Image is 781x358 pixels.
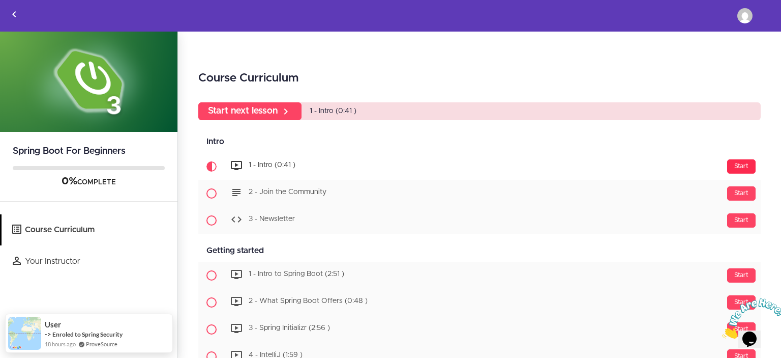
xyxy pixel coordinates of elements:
[86,340,117,348] a: ProveSource
[310,107,356,115] span: 1 - Intro (0:41 )
[718,294,781,343] iframe: chat widget
[198,289,761,316] a: Start 2 - What Spring Boot Offers (0:48 )
[8,317,41,350] img: provesource social proof notification image
[727,268,756,283] div: Start
[45,340,76,348] span: 18 hours ago
[737,8,753,23] img: nyawinoann@gmail.com
[2,246,177,277] a: Your Instructor
[45,330,51,338] span: ->
[198,239,761,262] div: Getting started
[727,213,756,228] div: Start
[198,70,761,87] h2: Course Curriculum
[249,271,344,278] span: 1 - Intro to Spring Boot (2:51 )
[62,176,77,186] span: 0%
[249,162,295,169] span: 1 - Intro (0:41 )
[727,159,756,174] div: Start
[249,298,368,305] span: 2 - What Spring Boot Offers (0:48 )
[198,130,761,153] div: Intro
[198,207,761,234] a: Start 3 - Newsletter
[13,175,165,188] div: COMPLETE
[198,262,761,289] a: Start 1 - Intro to Spring Boot (2:51 )
[727,186,756,201] div: Start
[198,102,302,120] a: Start next lesson
[198,316,761,343] a: Start 3 - Spring Initializr (2:56 )
[8,8,20,20] svg: Back to courses
[249,216,295,223] span: 3 - Newsletter
[198,180,761,207] a: Start 2 - Join the Community
[4,4,67,44] img: Chat attention grabber
[198,153,761,180] a: Current item Start 1 - Intro (0:41 )
[2,214,177,245] a: Course Curriculum
[45,320,61,329] span: User
[198,153,225,180] span: Current item
[1,1,28,31] a: Back to courses
[249,189,326,196] span: 2 - Join the Community
[249,325,330,332] span: 3 - Spring Initializr (2:56 )
[52,331,123,338] a: Enroled to Spring Security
